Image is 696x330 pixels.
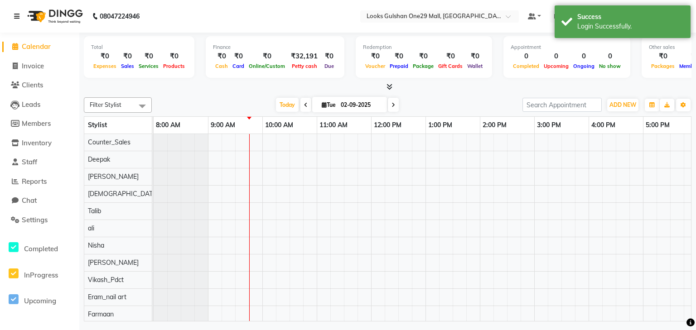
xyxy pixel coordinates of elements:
div: ₹0 [387,51,411,62]
span: Talib [88,207,101,215]
a: 1:00 PM [426,119,454,132]
span: Expenses [91,63,119,69]
div: ₹0 [649,51,677,62]
a: Chat [2,196,77,206]
span: Petty cash [290,63,319,69]
a: 8:00 AM [154,119,183,132]
span: Cash [213,63,230,69]
span: Calendar [22,42,51,51]
span: Voucher [363,63,387,69]
div: Redemption [363,43,485,51]
div: ₹0 [321,51,337,62]
input: Search Appointment [522,98,602,112]
span: Gift Cards [436,63,465,69]
span: Upcoming [24,297,56,305]
a: Members [2,119,77,129]
a: Settings [2,215,77,225]
a: Inventory [2,138,77,148]
a: 12:00 PM [372,119,404,132]
span: Completed [24,244,58,253]
span: Deepak [88,155,110,163]
div: Login Successfully. [577,22,684,31]
span: Eram_nail art [88,293,126,301]
div: 0 [511,51,541,62]
span: Upcoming [541,63,571,69]
span: InProgress [24,271,58,279]
div: Success [577,12,684,22]
div: ₹0 [213,51,230,62]
img: logo [23,4,85,29]
a: Leads [2,100,77,110]
span: Farmaan [88,310,114,318]
span: Counter_Sales [88,138,130,146]
span: Completed [511,63,541,69]
a: 10:00 AM [263,119,295,132]
div: ₹0 [119,51,136,62]
span: Vikash_Pdct [88,276,124,284]
div: ₹0 [161,51,187,62]
span: Today [276,98,299,112]
span: Filter Stylist [90,101,121,108]
span: Staff [22,158,37,166]
div: ₹0 [363,51,387,62]
span: [PERSON_NAME] [88,172,139,181]
div: ₹0 [411,51,436,62]
input: 2025-09-02 [338,98,383,112]
span: Leads [22,100,40,109]
a: Invoice [2,61,77,72]
a: 9:00 AM [208,119,237,132]
span: Sales [119,63,136,69]
div: 0 [597,51,623,62]
span: Tue [319,101,338,108]
span: Invoice [22,62,44,70]
span: Products [161,63,187,69]
span: Chat [22,196,37,205]
div: ₹0 [91,51,119,62]
b: 08047224946 [100,4,140,29]
div: Finance [213,43,337,51]
div: ₹0 [230,51,246,62]
span: Prepaid [387,63,411,69]
span: [DEMOGRAPHIC_DATA] [88,190,159,198]
span: Card [230,63,246,69]
button: ADD NEW [607,99,638,111]
span: Packages [649,63,677,69]
span: [PERSON_NAME] [88,258,139,267]
span: Inventory [22,139,52,147]
span: Online/Custom [246,63,287,69]
span: Settings [22,215,48,224]
span: Services [136,63,161,69]
a: 5:00 PM [643,119,672,132]
a: Calendar [2,42,77,52]
div: Appointment [511,43,623,51]
div: 0 [571,51,597,62]
span: Clients [22,81,43,89]
a: 11:00 AM [317,119,350,132]
span: Nisha [88,241,104,249]
span: ADD NEW [609,101,636,108]
span: Package [411,63,436,69]
span: ali [88,224,94,232]
span: Ongoing [571,63,597,69]
div: ₹0 [246,51,287,62]
span: Members [22,119,51,128]
div: ₹0 [436,51,465,62]
div: ₹0 [136,51,161,62]
a: 4:00 PM [589,119,618,132]
span: No show [597,63,623,69]
span: Wallet [465,63,485,69]
span: Stylist [88,121,107,129]
a: 3:00 PM [535,119,563,132]
a: Reports [2,177,77,187]
div: ₹0 [465,51,485,62]
div: 0 [541,51,571,62]
div: ₹32,191 [287,51,321,62]
a: Staff [2,157,77,167]
a: Clients [2,80,77,91]
span: Due [322,63,336,69]
div: Total [91,43,187,51]
a: 2:00 PM [480,119,509,132]
span: Reports [22,177,47,186]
